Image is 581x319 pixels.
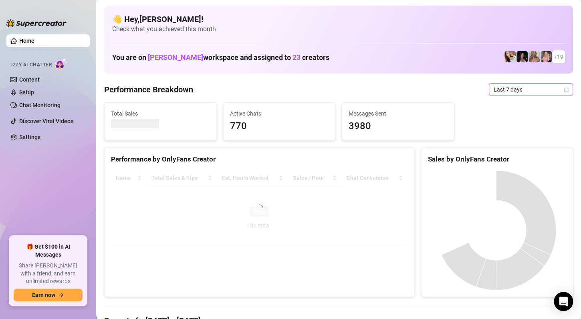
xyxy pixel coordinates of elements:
[554,292,573,311] div: Open Intercom Messenger
[504,51,516,62] img: Avry (@avryjennerfree)
[349,109,448,118] span: Messages Sent
[104,84,193,95] h4: Performance Breakdown
[230,119,329,134] span: 770
[554,52,563,61] span: + 19
[19,102,61,108] a: Chat Monitoring
[428,154,566,165] div: Sales by OnlyFans Creator
[255,204,264,213] span: loading
[14,289,83,301] button: Earn nowarrow-right
[11,61,52,69] span: Izzy AI Chatter
[14,243,83,259] span: 🎁 Get $100 in AI Messages
[230,109,329,118] span: Active Chats
[516,51,528,62] img: Baby (@babyyyybellaa)
[112,25,565,34] span: Check what you achieved this month
[148,53,203,62] span: [PERSON_NAME]
[112,53,329,62] h1: You are on workspace and assigned to creators
[111,109,210,118] span: Total Sales
[541,51,552,62] img: Kenzie (@dmaxkenzfree)
[19,38,34,44] a: Home
[529,51,540,62] img: Kenzie (@dmaxkenz)
[112,14,565,25] h4: 👋 Hey, [PERSON_NAME] !
[59,292,64,298] span: arrow-right
[349,119,448,134] span: 3980
[32,292,55,298] span: Earn now
[293,53,301,62] span: 23
[19,89,34,96] a: Setup
[6,19,67,27] img: logo-BBDzfeDw.svg
[111,154,408,165] div: Performance by OnlyFans Creator
[494,84,568,96] span: Last 7 days
[19,134,40,140] a: Settings
[19,76,40,83] a: Content
[55,58,67,70] img: AI Chatter
[14,262,83,285] span: Share [PERSON_NAME] with a friend, and earn unlimited rewards
[19,118,73,124] a: Discover Viral Videos
[564,87,569,92] span: calendar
